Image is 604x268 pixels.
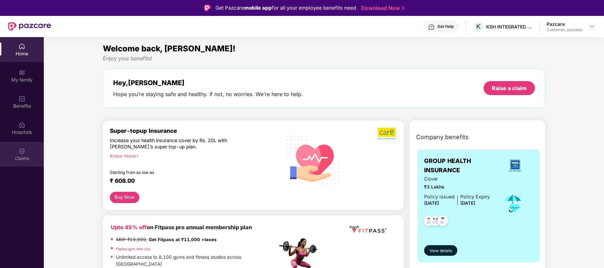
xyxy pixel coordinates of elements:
[428,24,435,30] img: svg+xml;base64,PHN2ZyBpZD0iSGVscC0zMngzMiIgeG1sbnM9Imh0dHA6Ly93d3cudzMub3JnLzIwMDAvc3ZnIiB3aWR0aD...
[421,214,437,230] img: svg+xml;base64,PHN2ZyB4bWxucz0iaHR0cDovL3d3dy53My5vcmcvMjAwMC9zdmciIHdpZHRoPSI0OC45NDMiIGhlaWdodD...
[116,254,277,268] p: Unlimited access to 8,100 gyms and fitness studios across [GEOGRAPHIC_DATA]
[547,27,582,32] div: Customer_success
[460,193,490,201] div: Policy Expiry
[111,224,252,231] b: on Fitpass pro annual membership plan
[116,247,150,251] a: Fitpass gym near you
[110,137,249,150] div: Increase your health insurance cover by Rs. 20L with [PERSON_NAME]’s super top-up plan.
[19,95,25,102] img: svg+xml;base64,PHN2ZyBpZD0iQmVuZWZpdHMiIHhtbG5zPSJodHRwOi8vd3d3LnczLm9yZy8yMDAwL3N2ZyIgd2lkdGg9Ij...
[424,184,490,190] span: ₹3 Lakhs
[427,214,444,230] img: svg+xml;base64,PHN2ZyB4bWxucz0iaHR0cDovL3d3dy53My5vcmcvMjAwMC9zdmciIHdpZHRoPSI0OC45MTUiIGhlaWdodD...
[378,127,397,140] img: b5dec4f62d2307b9de63beb79f102df3.png
[136,154,139,158] span: right
[111,224,147,231] b: Upto 45% off
[204,5,211,11] img: Logo
[424,156,498,175] span: GROUP HEALTH INSURANCE
[424,200,439,206] span: [DATE]
[19,148,25,154] img: svg+xml;base64,PHN2ZyBpZD0iQ2xhaW0iIHhtbG5zPSJodHRwOi8vd3d3LnczLm9yZy8yMDAwL3N2ZyIgd2lkdGg9IjIwIi...
[437,24,454,29] div: Get Help
[110,192,140,203] button: Buy Now
[506,157,524,175] img: insurerLogo
[492,84,527,92] div: Raise a claim
[19,43,25,50] img: svg+xml;base64,PHN2ZyBpZD0iSG9tZSIgeG1sbnM9Imh0dHA6Ly93d3cudzMub3JnLzIwMDAvc3ZnIiB3aWR0aD0iMjAiIG...
[110,177,271,185] div: ₹ 608.00
[103,44,236,53] span: Welcome back, [PERSON_NAME]!
[103,55,545,62] div: Enjoy your benefits!
[110,170,249,175] div: Starting from as low as
[110,127,277,134] div: Super-topup Insurance
[424,193,455,201] div: Policy issued
[429,248,452,254] span: View details
[589,24,595,29] img: svg+xml;base64,PHN2ZyBpZD0iRHJvcGRvd24tMzJ4MzIiIHhtbG5zPSJodHRwOi8vd3d3LnczLm9yZy8yMDAwL3N2ZyIgd2...
[434,214,451,230] img: svg+xml;base64,PHN2ZyB4bWxucz0iaHR0cDovL3d3dy53My5vcmcvMjAwMC9zdmciIHdpZHRoPSI0OC45NDMiIGhlaWdodD...
[502,192,524,214] img: icon
[486,24,533,30] div: KSH INTEGRATED LOGISTICS PRIVATE LIMITED
[244,5,272,11] strong: mobile app
[110,153,273,157] div: Know more
[113,91,303,98] div: Hope you’re staying safe and healthy. If not, no worries. We’re here to help.
[348,223,388,236] img: fppp.png
[424,245,458,256] button: View details
[149,237,217,242] strong: Get Fitpass at ₹11,000 +taxes
[116,237,147,242] del: MRP ₹19,999,
[460,200,475,206] span: [DATE]
[19,122,25,128] img: svg+xml;base64,PHN2ZyBpZD0iSG9zcGl0YWxzIiB4bWxucz0iaHR0cDovL3d3dy53My5vcmcvMjAwMC9zdmciIHdpZHRoPS...
[416,133,469,142] span: Company benefits
[424,175,490,183] span: Cover
[361,5,403,12] a: Download Now
[281,127,345,191] img: svg+xml;base64,PHN2ZyB4bWxucz0iaHR0cDovL3d3dy53My5vcmcvMjAwMC9zdmciIHhtbG5zOnhsaW5rPSJodHRwOi8vd3...
[19,69,25,76] img: svg+xml;base64,PHN2ZyB3aWR0aD0iMjAiIGhlaWdodD0iMjAiIHZpZXdCb3g9IjAgMCAyMCAyMCIgZmlsbD0ibm9uZSIgeG...
[402,5,405,12] img: Stroke
[476,23,481,30] span: K
[547,21,582,27] div: Pazcare
[215,4,356,12] div: Get Pazcare for all your employee benefits need
[8,22,51,31] img: New Pazcare Logo
[113,79,303,87] div: Hey, [PERSON_NAME]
